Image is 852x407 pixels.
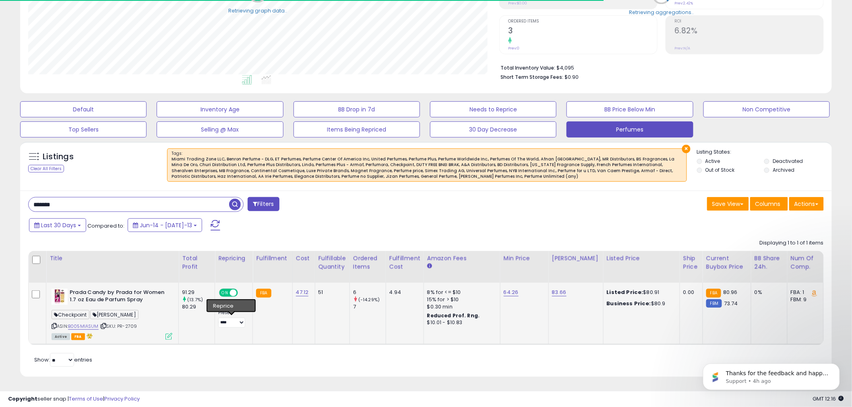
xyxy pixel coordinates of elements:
span: Show: entries [34,356,92,364]
div: 8% for <= $10 [427,289,494,296]
div: Preset: [218,310,246,328]
label: Active [705,158,720,164]
div: seller snap | | [8,395,140,403]
div: 51 [318,289,343,296]
div: Num of Comp. [791,254,820,271]
div: 15% for > $10 [427,296,494,303]
div: 0.00 [683,289,697,296]
label: Deactivated [773,158,803,164]
div: Current Buybox Price [706,254,748,271]
div: 6 [353,289,386,296]
div: $0.30 min [427,303,494,310]
span: FBA [71,333,85,340]
div: $10.01 - $10.83 [427,319,494,326]
div: 7 [353,303,386,310]
span: Tags : [172,150,682,179]
a: 64.26 [504,288,519,296]
strong: Copyright [8,395,37,403]
button: Inventory Age [157,101,283,117]
div: ASIN: [52,289,172,339]
span: OFF [237,289,250,296]
b: Business Price: [607,300,651,307]
iframe: Intercom notifications message [691,347,852,403]
button: Top Sellers [20,121,147,138]
div: Fulfillment Cost [389,254,420,271]
button: Items Being Repriced [294,121,420,138]
p: Listing States: [697,148,832,156]
label: Out of Stock [705,166,735,173]
div: Retrieving aggregations.. [629,9,694,16]
button: BB Drop in 7d [294,101,420,117]
h5: Listings [43,151,74,162]
div: Amazon AI [218,301,246,308]
div: Amazon Fees [427,254,497,263]
button: Needs to Reprice [430,101,556,117]
div: BB Share 24h. [755,254,784,271]
small: FBM [706,299,722,308]
button: Selling @ Max [157,121,283,138]
div: Retrieving graph data.. [228,7,287,14]
img: 41jhGEiUTVL._SL40_.jpg [52,289,68,305]
a: 47.12 [296,288,309,296]
button: Default [20,101,147,117]
button: Save View [707,197,749,211]
span: ON [220,289,230,296]
button: Perfumes [567,121,693,138]
div: Fulfillment [256,254,289,263]
button: Filters [248,197,279,211]
div: Cost [296,254,312,263]
div: FBA: 1 [791,289,817,296]
span: Columns [755,200,781,208]
small: FBA [256,289,271,298]
div: Ordered Items [353,254,383,271]
div: Ship Price [683,254,699,271]
button: Jun-14 - [DATE]-13 [128,218,202,232]
span: Jun-14 - [DATE]-13 [140,221,192,229]
div: [PERSON_NAME] [552,254,600,263]
div: Miami Trading Zone LLC, Benron Perfume - DLG, ET Perfumes, Perfume Center Of America Inc, United ... [172,156,682,179]
span: Last 30 Days [41,221,76,229]
div: Repricing [218,254,249,263]
div: $80.91 [607,289,674,296]
div: Total Profit [182,254,211,271]
b: Prada Candy by Prada for Women 1.7 oz Eau de Parfum Spray [70,289,168,306]
div: Clear All Filters [28,165,64,173]
div: 91.29 [182,289,215,296]
b: Listed Price: [607,288,643,296]
div: 0% [755,289,781,296]
button: Non Competitive [703,101,830,117]
div: Fulfillable Quantity [318,254,346,271]
small: Amazon Fees. [427,263,432,270]
a: 83.66 [552,288,567,296]
span: | SKU: PR-2709 [100,323,137,329]
b: Reduced Prof. Rng. [427,312,480,319]
span: Checkpoint [52,310,89,319]
a: Terms of Use [69,395,103,403]
div: Title [50,254,175,263]
div: $80.9 [607,300,674,307]
button: Actions [789,197,824,211]
a: B005MIASUM [68,323,99,330]
small: (-14.29%) [358,296,380,303]
span: 73.74 [724,300,738,307]
div: Min Price [504,254,545,263]
span: [PERSON_NAME] [90,310,139,319]
div: 4.94 [389,289,418,296]
button: Columns [750,197,788,211]
i: hazardous material [85,333,93,339]
div: Displaying 1 to 1 of 1 items [760,239,824,247]
span: 80.96 [723,288,738,296]
div: 80.29 [182,303,215,310]
span: All listings currently available for purchase on Amazon [52,333,70,340]
button: BB Price Below Min [567,101,693,117]
small: (13.7%) [187,296,203,303]
button: × [682,145,691,153]
button: 30 Day Decrease [430,121,556,138]
div: FBM: 9 [791,296,817,303]
a: Privacy Policy [104,395,140,403]
label: Archived [773,166,794,173]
